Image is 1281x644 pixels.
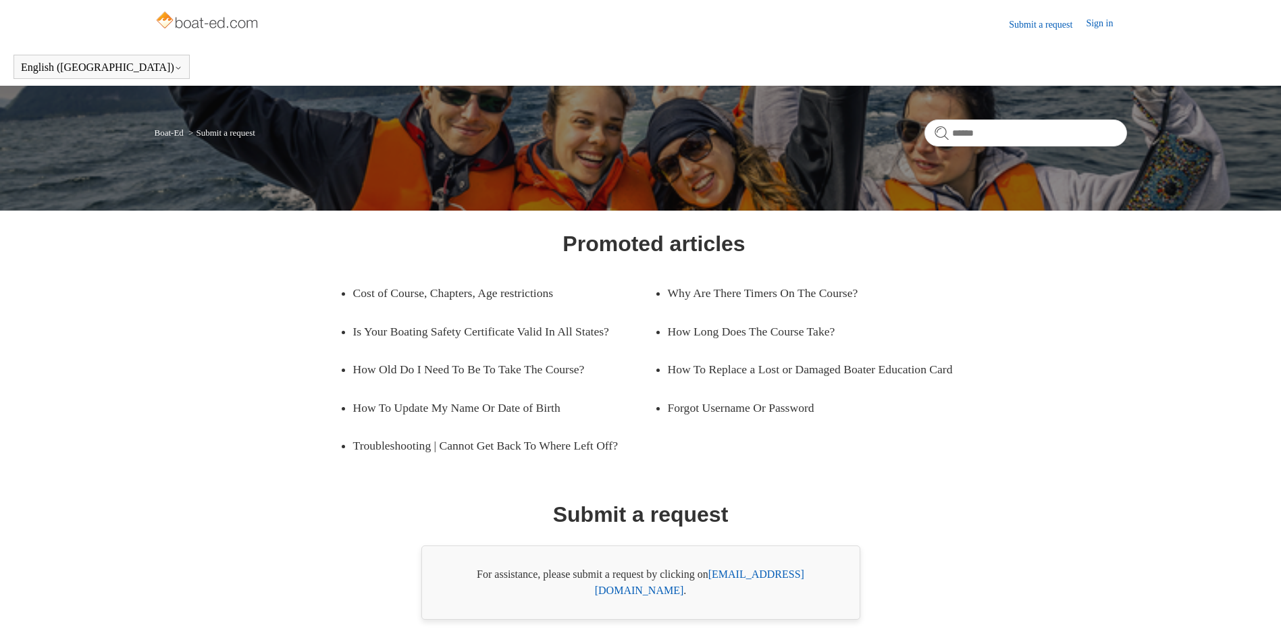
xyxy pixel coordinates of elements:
button: English ([GEOGRAPHIC_DATA]) [21,61,182,74]
a: Why Are There Timers On The Course? [668,274,949,312]
a: How Long Does The Course Take? [668,313,949,350]
a: Boat-Ed [155,128,184,138]
a: Cost of Course, Chapters, Age restrictions [353,274,634,312]
a: Forgot Username Or Password [668,389,949,427]
a: Troubleshooting | Cannot Get Back To Where Left Off? [353,427,654,464]
a: How To Update My Name Or Date of Birth [353,389,634,427]
a: How Old Do I Need To Be To Take The Course? [353,350,634,388]
a: Sign in [1086,16,1126,32]
a: Submit a request [1009,18,1086,32]
div: For assistance, please submit a request by clicking on . [421,545,860,620]
h1: Promoted articles [563,227,745,260]
a: Is Your Boating Safety Certificate Valid In All States? [353,313,654,350]
input: Search [924,119,1127,146]
h1: Submit a request [553,498,729,531]
a: [EMAIL_ADDRESS][DOMAIN_NAME] [595,568,804,596]
li: Boat-Ed [155,128,186,138]
img: Boat-Ed Help Center home page [155,8,262,35]
li: Submit a request [186,128,255,138]
a: How To Replace a Lost or Damaged Boater Education Card [668,350,969,388]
